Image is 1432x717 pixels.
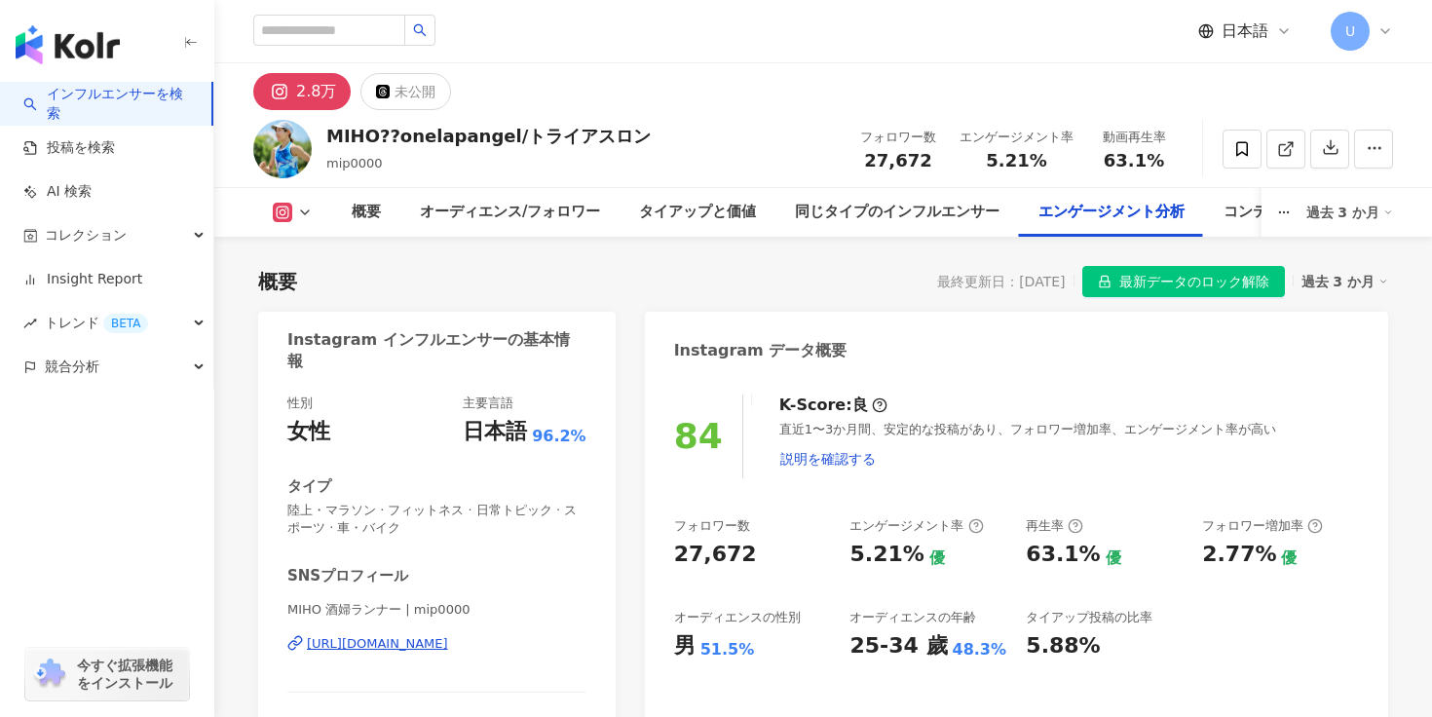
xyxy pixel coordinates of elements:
div: 2.77% [1202,540,1276,570]
div: フォロワー増加率 [1202,517,1323,535]
span: MIHO 酒婦ランナー | mip0000 [287,601,586,619]
div: Instagram インフルエンサーの基本情報 [287,329,577,373]
div: 未公開 [395,78,435,105]
span: mip0000 [326,156,383,170]
div: オーディエンス/フォロワー [420,201,600,224]
div: 27,672 [674,540,757,570]
div: タイアップ投稿の比率 [1026,609,1152,626]
img: KOL Avatar [253,120,312,178]
span: 日本語 [1222,20,1268,42]
span: U [1345,20,1355,42]
span: トレンド [45,301,148,345]
div: SNSプロフィール [287,566,408,586]
div: オーディエンスの性別 [674,609,801,626]
div: 優 [1106,547,1121,569]
span: 63.1% [1104,151,1164,170]
div: 動画再生率 [1097,128,1171,147]
div: 日本語 [463,417,527,447]
div: 男 [674,631,696,661]
button: 説明を確認する [779,439,877,478]
a: 投稿を検索 [23,138,115,158]
div: 概要 [258,268,297,295]
div: 良 [852,395,868,416]
div: タイアップと価値 [639,201,756,224]
div: オーディエンスの年齢 [849,609,976,626]
a: Insight Report [23,270,142,289]
div: BETA [103,314,148,333]
span: 27,672 [864,150,931,170]
span: rise [23,317,37,330]
div: 優 [929,547,945,569]
div: 過去 3 か月 [1301,269,1389,294]
div: 51.5% [700,639,755,660]
div: 84 [674,416,723,456]
div: 最終更新日：[DATE] [937,274,1065,289]
a: chrome extension今すぐ拡張機能をインストール [25,648,189,700]
div: 過去 3 か月 [1306,197,1394,228]
button: 未公開 [360,73,451,110]
a: [URL][DOMAIN_NAME] [287,635,586,653]
img: chrome extension [31,659,68,690]
button: 2.8万 [253,73,351,110]
span: 陸上・マラソン · フィットネス · 日常トピック · スポーツ · 車・バイク [287,502,586,537]
div: エンゲージメント率 [960,128,1074,147]
span: コレクション [45,213,127,257]
div: 25-34 歲 [849,631,947,661]
div: 主要言語 [463,395,513,412]
div: エンゲージメント率 [849,517,983,535]
span: 競合分析 [45,345,99,389]
div: 女性 [287,417,330,447]
div: 性別 [287,395,313,412]
div: [URL][DOMAIN_NAME] [307,635,448,653]
span: 5.21% [986,151,1046,170]
div: 概要 [352,201,381,224]
span: 今すぐ拡張機能をインストール [77,657,183,692]
div: 直近1〜3か月間、安定的な投稿があり、フォロワー増加率、エンゲージメント率が高い [779,421,1359,477]
div: 2.8万 [296,78,336,105]
a: searchインフルエンサーを検索 [23,85,196,123]
div: 同じタイプのインフルエンサー [795,201,999,224]
div: 63.1% [1026,540,1100,570]
div: エンゲージメント分析 [1038,201,1185,224]
div: フォロワー数 [860,128,936,147]
div: 48.3% [953,639,1007,660]
button: 最新データのロック解除 [1082,266,1285,297]
div: 再生率 [1026,517,1083,535]
div: タイプ [287,476,331,497]
span: 説明を確認する [780,451,876,467]
span: 96.2% [532,426,586,447]
div: 5.21% [849,540,923,570]
div: 優 [1281,547,1297,569]
div: フォロワー数 [674,517,750,535]
div: K-Score : [779,395,887,416]
img: logo [16,25,120,64]
span: lock [1098,275,1112,288]
div: コンテンツ内容分析 [1224,201,1355,224]
div: MIHO??onelapangel/トライアスロン [326,124,651,148]
span: search [413,23,427,37]
span: 最新データのロック解除 [1119,267,1269,298]
a: AI 検索 [23,182,92,202]
div: 5.88% [1026,631,1100,661]
div: Instagram データ概要 [674,340,848,361]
